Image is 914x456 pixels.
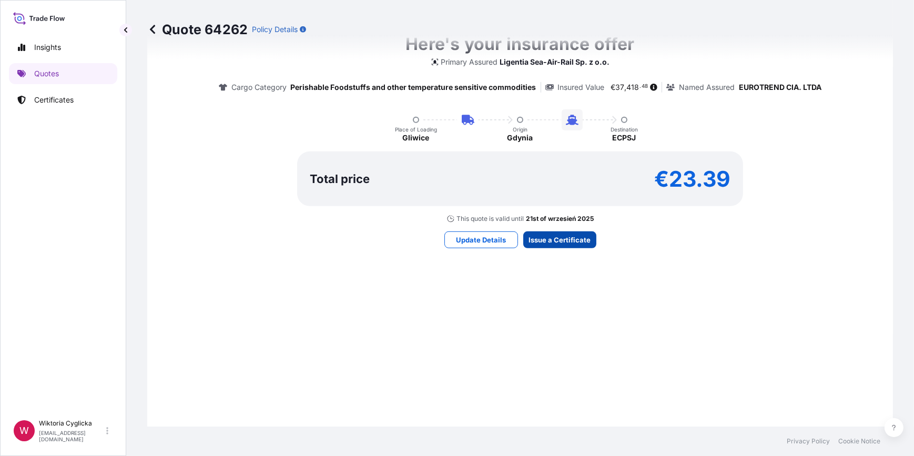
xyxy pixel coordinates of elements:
span: 37 [616,84,625,91]
p: Cargo Category [231,82,287,93]
span: , [625,84,627,91]
p: This quote is valid until [457,215,524,223]
a: Privacy Policy [787,437,830,445]
span: . [640,85,642,88]
p: Wiktoria Cyglicka [39,419,104,428]
a: Certificates [9,89,117,110]
p: Quotes [34,68,59,79]
p: Insights [34,42,61,53]
p: Origin [513,126,527,133]
p: Policy Details [252,24,298,35]
p: Gdynia [507,133,533,143]
span: € [611,84,616,91]
p: Gliwice [403,133,430,143]
p: Quote 64262 [147,21,248,38]
p: Destination [611,126,638,133]
p: Insured Value [558,82,605,93]
p: Certificates [34,95,74,105]
p: [EMAIL_ADDRESS][DOMAIN_NAME] [39,430,104,442]
p: EUROTREND CIA. LTDA [739,82,821,93]
p: Primary Assured [441,57,498,67]
p: €23.39 [654,170,730,187]
p: ECPSJ [613,133,636,143]
a: Insights [9,37,117,58]
p: Perishable Foodstuffs and other temperature sensitive commodities [291,82,536,93]
p: Place of Loading [395,126,437,133]
p: 21st of wrzesień 2025 [526,215,594,223]
span: 418 [627,84,639,91]
button: Issue a Certificate [523,231,596,248]
button: Update Details [444,231,518,248]
p: Issue a Certificate [529,235,591,245]
span: W [19,425,29,436]
p: Named Assured [679,82,735,93]
p: Update Details [456,235,506,245]
p: Total price [310,174,370,184]
a: Cookie Notice [838,437,880,445]
a: Quotes [9,63,117,84]
p: Ligentia Sea-Air-Rail Sp. z o.o. [500,57,610,67]
span: 48 [642,85,648,88]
